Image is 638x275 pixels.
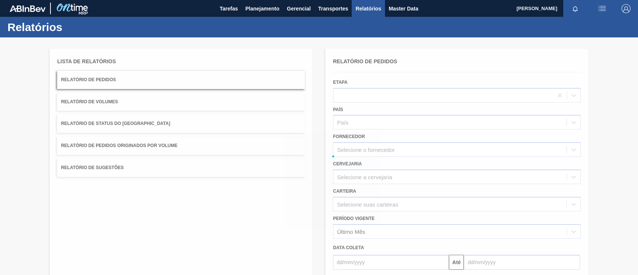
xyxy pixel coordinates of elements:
img: userActions [598,4,607,13]
span: Master Data [389,4,418,13]
span: Transportes [318,4,348,13]
span: Relatórios [355,4,381,13]
img: Logout [622,4,631,13]
span: Tarefas [220,4,238,13]
button: Notificações [563,3,587,14]
h1: Relatórios [7,23,140,31]
img: TNhmsLtSVTkK8tSr43FrP2fwEKptu5GPRR3wAAAABJRU5ErkJggg== [10,5,46,12]
span: Gerencial [287,4,311,13]
span: Planejamento [245,4,279,13]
